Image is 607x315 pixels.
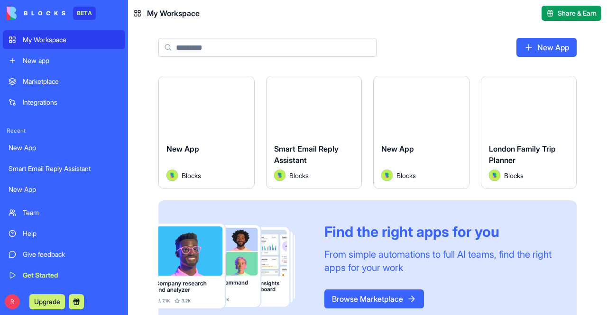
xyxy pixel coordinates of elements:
[23,208,120,217] div: Team
[23,35,120,45] div: My Workspace
[23,250,120,259] div: Give feedback
[23,56,120,65] div: New app
[158,224,309,308] img: Frame_181_egmpey.png
[7,7,96,20] a: BETA
[9,164,120,173] div: Smart Email Reply Assistant
[166,170,178,181] img: Avatar
[489,144,556,165] span: London Family Trip Planner
[182,171,201,180] span: Blocks
[5,294,20,309] span: R
[9,143,120,153] div: New App
[3,203,125,222] a: Team
[396,171,416,180] span: Blocks
[489,170,500,181] img: Avatar
[274,144,339,165] span: Smart Email Reply Assistant
[3,245,125,264] a: Give feedback
[3,266,125,285] a: Get Started
[3,180,125,199] a: New App
[23,77,120,86] div: Marketplace
[373,76,469,189] a: New AppAvatarBlocks
[381,144,414,153] span: New App
[3,127,125,135] span: Recent
[381,170,393,181] img: Avatar
[324,289,424,308] a: Browse Marketplace
[147,8,200,19] span: My Workspace
[3,51,125,70] a: New app
[3,224,125,243] a: Help
[73,7,96,20] div: BETA
[23,229,120,238] div: Help
[558,9,597,18] span: Share & Earn
[542,6,601,21] button: Share & Earn
[7,7,65,20] img: logo
[504,171,524,180] span: Blocks
[3,93,125,112] a: Integrations
[166,144,199,153] span: New App
[23,270,120,280] div: Get Started
[324,248,554,274] div: From simple automations to full AI teams, find the right apps for your work
[274,170,285,181] img: Avatar
[481,76,577,189] a: London Family Trip PlannerAvatarBlocks
[3,30,125,49] a: My Workspace
[3,72,125,91] a: Marketplace
[9,185,120,194] div: New App
[516,38,577,57] a: New App
[29,294,65,309] button: Upgrade
[158,76,255,189] a: New AppAvatarBlocks
[324,223,554,240] div: Find the right apps for you
[289,171,309,180] span: Blocks
[3,159,125,178] a: Smart Email Reply Assistant
[266,76,362,189] a: Smart Email Reply AssistantAvatarBlocks
[23,98,120,107] div: Integrations
[29,297,65,306] a: Upgrade
[3,138,125,157] a: New App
